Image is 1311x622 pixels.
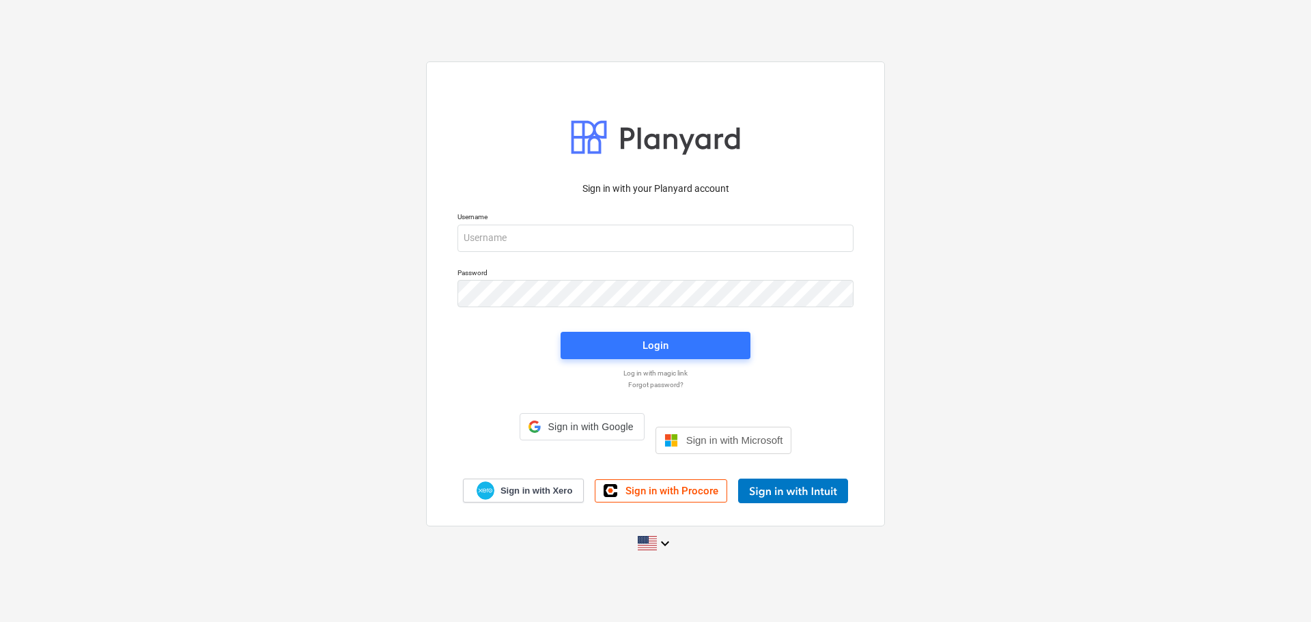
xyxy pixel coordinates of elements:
span: Sign in with Microsoft [686,434,783,446]
span: Sign in with Xero [501,485,572,497]
iframe: Sign in with Google Button [513,439,651,469]
img: Microsoft logo [664,434,678,447]
div: Login [643,337,668,354]
input: Username [457,225,854,252]
a: Sign in with Xero [463,479,584,503]
i: keyboard_arrow_down [657,535,673,552]
img: Xero logo [477,481,494,500]
p: Username [457,212,854,224]
p: Sign in with your Planyard account [457,182,854,196]
span: Sign in with Procore [625,485,718,497]
button: Login [561,332,750,359]
a: Forgot password? [451,380,860,389]
span: Sign in with Google [546,421,636,432]
a: Log in with magic link [451,369,860,378]
p: Password [457,268,854,280]
a: Sign in with Procore [595,479,727,503]
div: Sign in with Google [520,413,645,440]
